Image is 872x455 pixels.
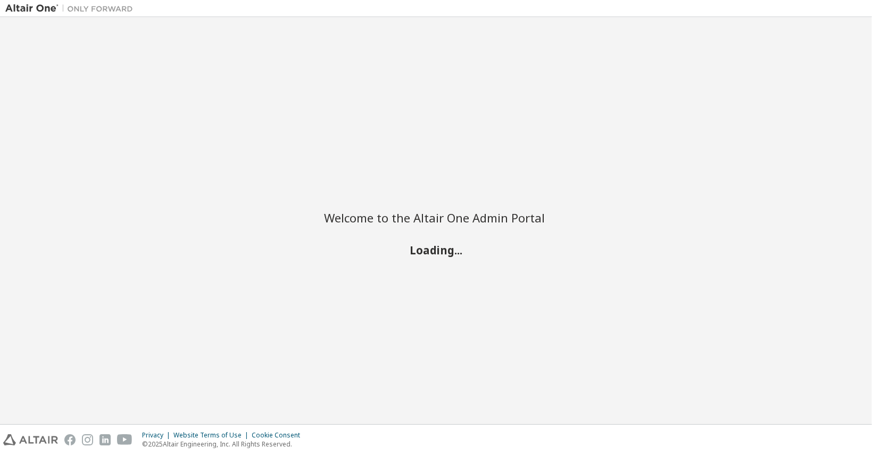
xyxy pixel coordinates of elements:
[142,431,173,440] div: Privacy
[5,3,138,14] img: Altair One
[252,431,306,440] div: Cookie Consent
[325,210,548,225] h2: Welcome to the Altair One Admin Portal
[325,243,548,257] h2: Loading...
[82,434,93,445] img: instagram.svg
[142,440,306,449] p: © 2025 Altair Engineering, Inc. All Rights Reserved.
[173,431,252,440] div: Website Terms of Use
[117,434,132,445] img: youtube.svg
[3,434,58,445] img: altair_logo.svg
[99,434,111,445] img: linkedin.svg
[64,434,76,445] img: facebook.svg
